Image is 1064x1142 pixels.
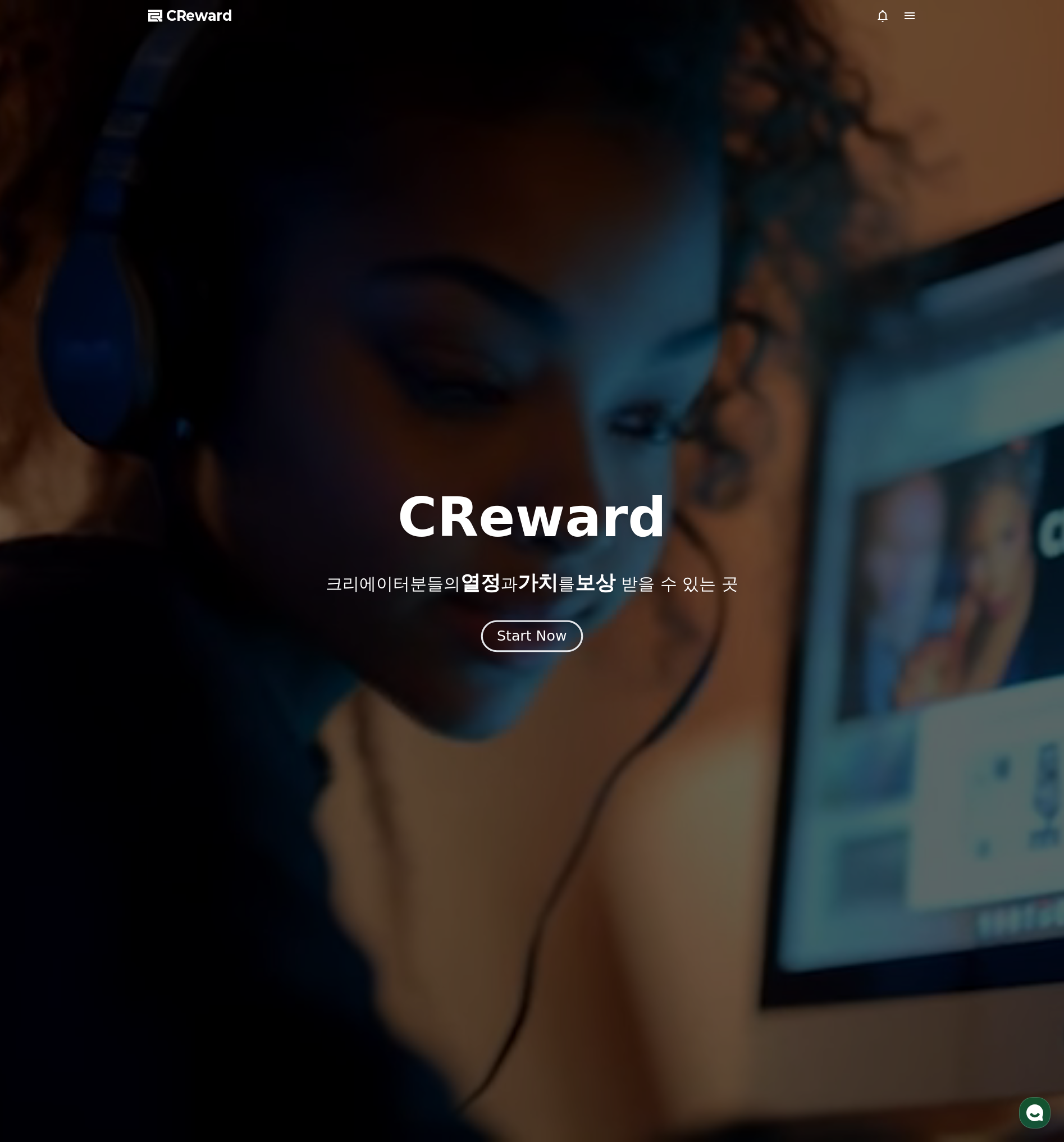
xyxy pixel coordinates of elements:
div: Start Now [497,627,567,646]
a: Start Now [483,632,581,643]
a: CReward [148,7,232,25]
a: 대화 [74,356,145,384]
span: 열정 [460,571,501,594]
span: 가치 [518,571,558,594]
span: 설정 [173,373,187,382]
span: CReward [166,7,232,25]
span: 홈 [35,373,42,382]
a: 홈 [3,356,74,384]
button: Start Now [481,620,583,652]
span: 대화 [103,373,116,382]
span: 보상 [575,571,615,594]
h1: CReward [398,491,666,545]
a: 설정 [145,356,216,384]
p: 크리에이터분들의 과 를 받을 수 있는 곳 [326,572,738,594]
